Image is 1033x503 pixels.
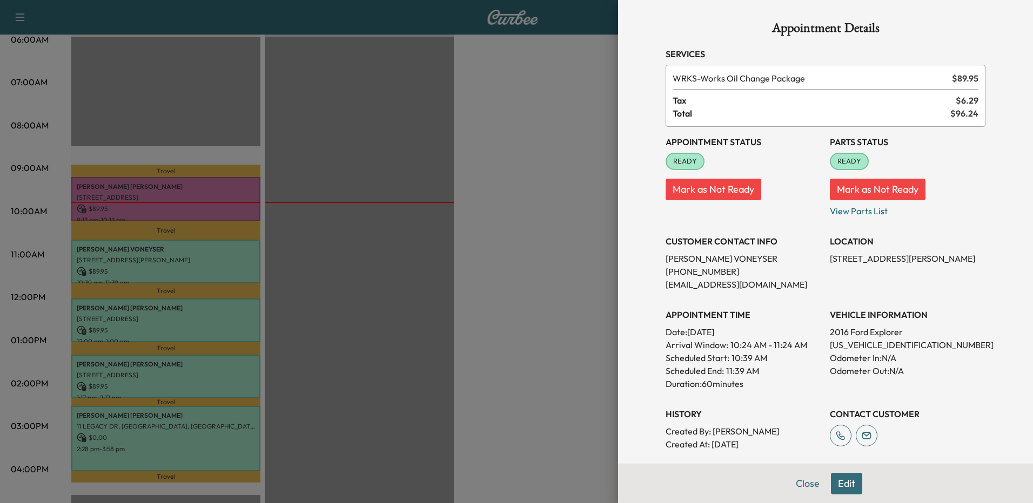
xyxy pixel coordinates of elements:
[666,351,729,364] p: Scheduled Start:
[666,377,821,390] p: Duration: 60 minutes
[830,135,985,148] h3: Parts Status
[666,278,821,291] p: [EMAIL_ADDRESS][DOMAIN_NAME]
[666,47,985,60] h3: Services
[730,338,807,351] span: 10:24 AM - 11:24 AM
[830,364,985,377] p: Odometer Out: N/A
[666,235,821,248] h3: CUSTOMER CONTACT INFO
[789,473,827,494] button: Close
[830,179,925,200] button: Mark as Not Ready
[666,325,821,338] p: Date: [DATE]
[831,473,862,494] button: Edit
[830,235,985,248] h3: LOCATION
[732,351,767,364] p: 10:39 AM
[666,338,821,351] p: Arrival Window:
[666,438,821,451] p: Created At : [DATE]
[673,94,956,107] span: Tax
[726,364,759,377] p: 11:39 AM
[830,351,985,364] p: Odometer In: N/A
[830,252,985,265] p: [STREET_ADDRESS][PERSON_NAME]
[666,252,821,265] p: [PERSON_NAME] VONEYSER
[830,338,985,351] p: [US_VEHICLE_IDENTIFICATION_NUMBER]
[666,265,821,278] p: [PHONE_NUMBER]
[666,22,985,39] h1: Appointment Details
[666,407,821,420] h3: History
[830,200,985,217] p: View Parts List
[667,156,703,167] span: READY
[831,156,868,167] span: READY
[666,364,724,377] p: Scheduled End:
[952,72,978,85] span: $ 89.95
[830,308,985,321] h3: VEHICLE INFORMATION
[956,94,978,107] span: $ 6.29
[666,308,821,321] h3: APPOINTMENT TIME
[950,107,978,120] span: $ 96.24
[666,425,821,438] p: Created By : [PERSON_NAME]
[673,72,948,85] span: Works Oil Change Package
[673,107,950,120] span: Total
[666,179,761,200] button: Mark as Not Ready
[830,407,985,420] h3: CONTACT CUSTOMER
[666,135,821,148] h3: Appointment Status
[830,325,985,338] p: 2016 Ford Explorer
